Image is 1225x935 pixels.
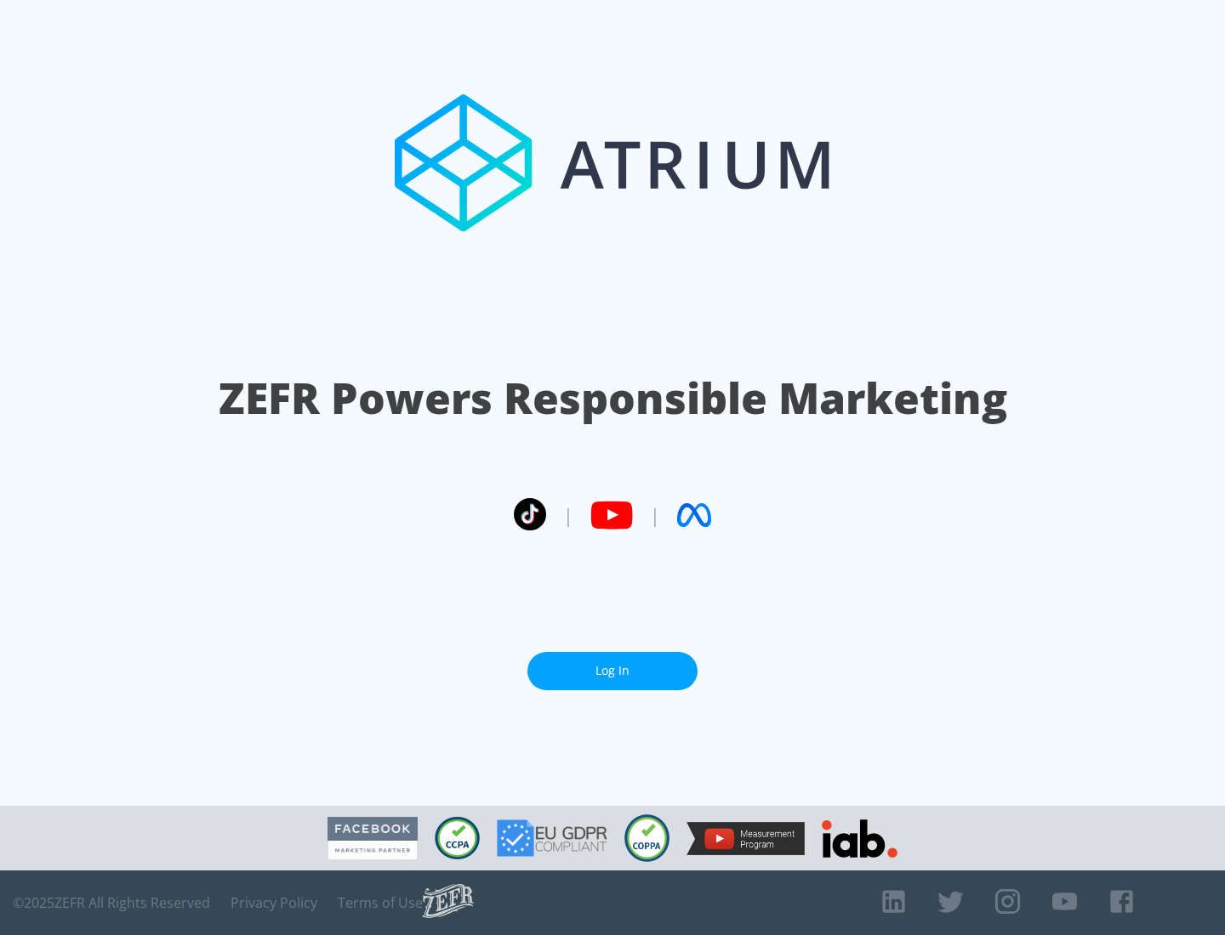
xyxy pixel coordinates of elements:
a: Terms of Use [338,894,423,911]
img: Facebook Marketing Partner [328,817,418,860]
a: Privacy Policy [231,894,317,911]
img: GDPR Compliant [497,819,607,857]
span: | [563,502,573,528]
img: IAB [822,819,897,858]
a: Log In [527,652,698,690]
span: © 2025 ZEFR All Rights Reserved [13,894,210,911]
span: | [650,502,660,528]
img: CCPA Compliant [435,817,480,859]
h1: ZEFR Powers Responsible Marketing [219,369,1007,428]
img: YouTube Measurement Program [687,822,805,855]
img: COPPA Compliant [624,814,669,862]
